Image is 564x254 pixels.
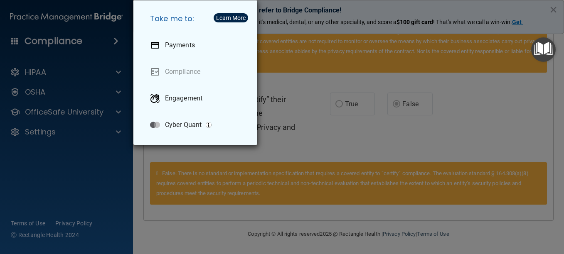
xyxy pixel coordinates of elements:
h5: Take me to: [143,7,251,30]
a: Cyber Quant [143,113,251,137]
a: Payments [143,34,251,57]
p: Engagement [165,94,202,103]
a: Compliance [143,60,251,83]
p: Cyber Quant [165,121,202,129]
p: Payments [165,41,195,49]
button: Open Resource Center [531,37,556,62]
button: Learn More [214,13,248,22]
div: Learn More [216,15,246,21]
a: Engagement [143,87,251,110]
